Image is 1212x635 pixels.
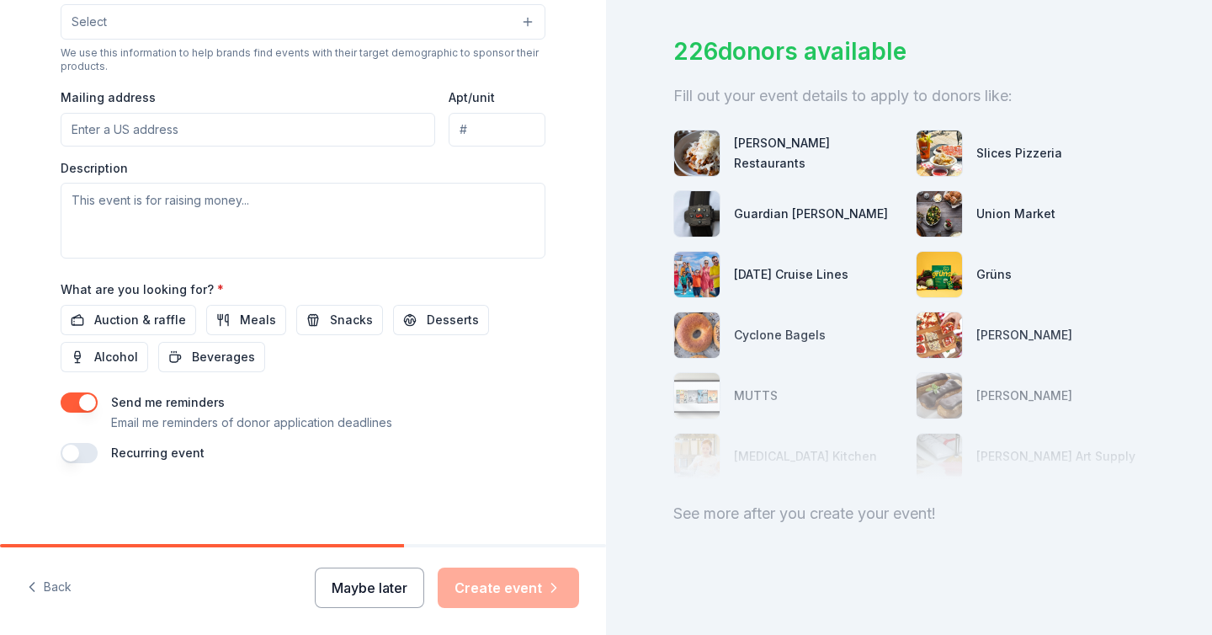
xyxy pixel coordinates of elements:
span: Select [72,12,107,32]
button: Back [27,570,72,606]
input: Enter a US address [61,113,435,147]
div: Fill out your event details to apply to donors like: [673,83,1145,109]
span: Desserts [427,310,479,330]
img: photo for Guardian Angel Device [674,191,720,237]
button: Snacks [296,305,383,335]
button: Auction & raffle [61,305,196,335]
label: What are you looking for? [61,281,224,298]
button: Meals [206,305,286,335]
div: 226 donors available [673,34,1145,69]
label: Recurring event [111,446,205,460]
div: Union Market [976,204,1055,224]
img: photo for Carnival Cruise Lines [674,252,720,297]
div: [DATE] Cruise Lines [734,264,848,285]
span: Meals [240,310,276,330]
label: Description [61,160,128,177]
img: photo for Union Market [917,191,962,237]
div: Guardian [PERSON_NAME] [734,204,888,224]
div: We use this information to help brands find events with their target demographic to sponsor their... [61,46,545,73]
input: # [449,113,545,147]
span: Snacks [330,310,373,330]
span: Auction & raffle [94,310,186,330]
button: Alcohol [61,342,148,372]
span: Alcohol [94,347,138,367]
button: Beverages [158,342,265,372]
label: Mailing address [61,89,156,106]
button: Maybe later [315,568,424,608]
p: Email me reminders of donor application deadlines [111,413,392,433]
img: photo for Slices Pizzeria [917,131,962,176]
button: Desserts [393,305,489,335]
span: Beverages [192,347,255,367]
label: Send me reminders [111,395,225,409]
button: Select [61,4,545,40]
img: photo for Grüns [917,252,962,297]
div: [PERSON_NAME] Restaurants [734,133,902,173]
label: Apt/unit [449,89,495,106]
div: Slices Pizzeria [976,143,1062,163]
div: Grüns [976,264,1012,285]
img: photo for Ethan Stowell Restaurants [674,131,720,176]
div: See more after you create your event! [673,500,1145,527]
